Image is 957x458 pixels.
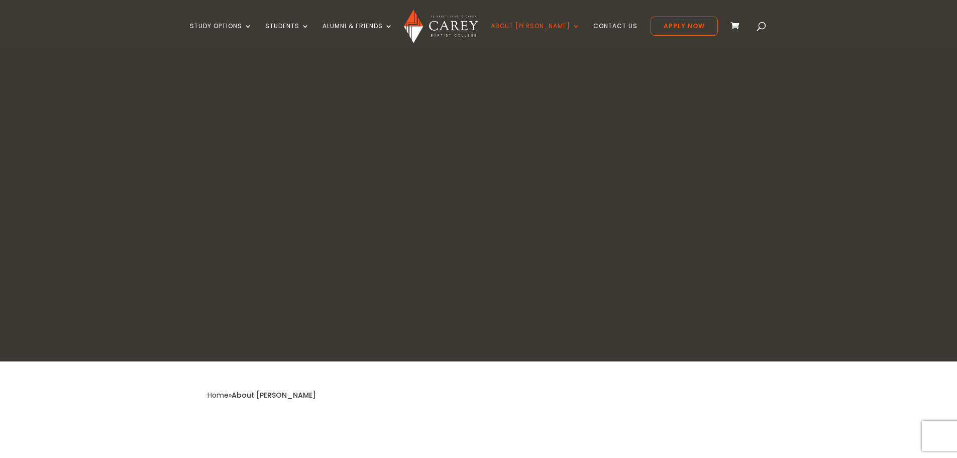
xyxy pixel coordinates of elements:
[651,17,718,36] a: Apply Now
[593,23,637,46] a: Contact Us
[265,23,309,46] a: Students
[190,23,252,46] a: Study Options
[491,23,580,46] a: About [PERSON_NAME]
[207,390,229,400] a: Home
[323,23,393,46] a: Alumni & Friends
[207,390,316,400] span: »
[232,390,316,400] span: About [PERSON_NAME]
[404,10,478,43] img: Carey Baptist College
